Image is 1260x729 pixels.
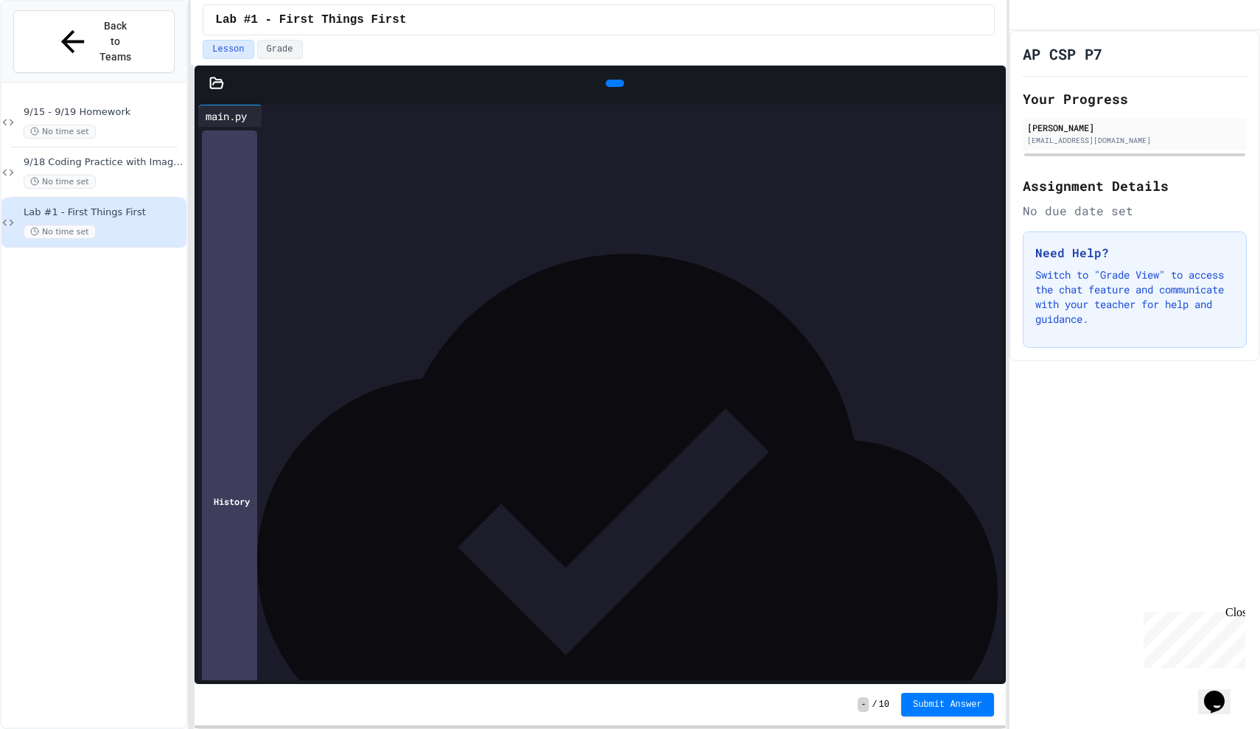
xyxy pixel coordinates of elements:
[24,206,183,219] span: Lab #1 - First Things First
[198,108,254,124] div: main.py
[24,125,96,139] span: No time set
[1035,268,1234,327] p: Switch to "Grade View" to access the chat feature and communicate with your teacher for help and ...
[257,40,303,59] button: Grade
[203,40,253,59] button: Lesson
[24,106,183,119] span: 9/15 - 9/19 Homework
[24,175,96,189] span: No time set
[13,10,175,73] button: Back to Teams
[1023,43,1102,64] h1: AP CSP P7
[879,699,889,711] span: 10
[1023,88,1247,109] h2: Your Progress
[1023,175,1247,196] h2: Assignment Details
[858,697,869,712] span: -
[1027,135,1242,146] div: [EMAIL_ADDRESS][DOMAIN_NAME]
[901,693,994,716] button: Submit Answer
[1023,202,1247,220] div: No due date set
[872,699,877,711] span: /
[6,6,102,94] div: Chat with us now!Close
[215,11,406,29] span: Lab #1 - First Things First
[1198,670,1245,714] iframe: chat widget
[198,105,262,127] div: main.py
[99,18,133,65] span: Back to Teams
[1027,121,1242,134] div: [PERSON_NAME]
[24,156,183,169] span: 9/18 Coding Practice with Images
[1138,606,1245,669] iframe: chat widget
[24,225,96,239] span: No time set
[1035,244,1234,262] h3: Need Help?
[913,699,982,711] span: Submit Answer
